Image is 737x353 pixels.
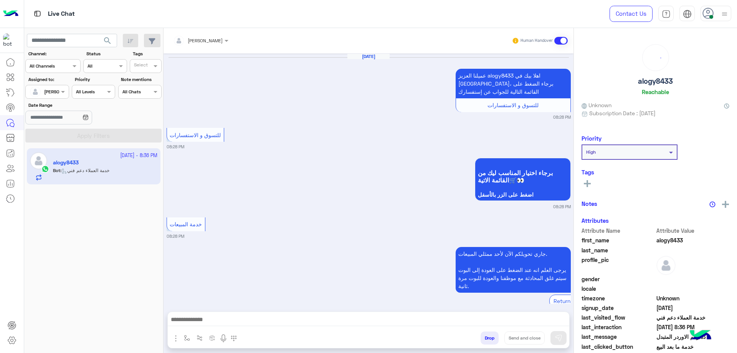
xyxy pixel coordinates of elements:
[656,236,730,244] span: alogy8433
[553,114,571,120] small: 08:28 PM
[231,335,237,341] img: make a call
[181,331,193,344] button: select flow
[86,50,126,57] label: Status
[656,227,730,235] span: Attribute Value
[582,246,655,254] span: last_name
[170,132,221,138] span: للتسوق و الاستفسارات
[219,334,228,343] img: send voice note
[582,333,655,341] span: last_message
[206,331,219,344] button: create order
[582,135,601,142] h6: Priority
[478,169,568,184] span: برجاء اختيار المناسب ليك من القائمة الاتية🛒👀
[656,343,730,351] span: خدمة ما بعد البيع
[347,54,390,59] h6: [DATE]
[28,76,68,83] label: Assigned to:
[197,335,203,341] img: Trigger scenario
[656,313,730,322] span: خدمة العملاء دعم فني
[638,77,673,86] h5: alogy8433
[642,88,669,95] h6: Reachable
[610,6,653,22] a: Contact Us
[656,275,730,283] span: null
[644,46,667,69] div: loading...
[478,192,568,198] span: اضغط على الزر بالأسفل
[75,76,114,83] label: Priority
[121,76,160,83] label: Note mentions
[170,221,202,227] span: خدمة المبيعات
[582,275,655,283] span: gender
[582,227,655,235] span: Attribute Name
[171,334,180,343] img: send attachment
[582,236,655,244] span: first_name
[656,323,730,331] span: 2025-09-29T17:36:46.375Z
[582,294,655,302] span: timezone
[30,86,41,97] img: defaultAdmin.png
[3,6,18,22] img: Logo
[48,9,75,19] p: Live Chat
[103,36,112,45] span: search
[98,34,117,50] button: search
[582,200,597,207] h6: Notes
[709,201,716,207] img: notes
[3,33,17,47] img: 713415422032625
[683,10,692,18] img: tab
[456,247,571,293] p: 29/9/2025, 8:28 PM
[553,204,571,210] small: 08:28 PM
[656,304,730,312] span: 2025-09-22T16:26:59.996Z
[656,294,730,302] span: Unknown
[209,335,215,341] img: create order
[582,217,609,224] h6: Attributes
[656,333,730,341] span: ده رقم الاوردر المتبدل
[720,9,729,19] img: profile
[582,323,655,331] span: last_interaction
[28,102,114,109] label: Date Range
[487,102,539,108] span: للتسوق و الاستفسارات
[582,101,611,109] span: Unknown
[133,50,161,57] label: Tags
[555,334,562,342] img: send message
[33,9,42,18] img: tab
[722,201,729,208] img: add
[662,10,671,18] img: tab
[481,331,499,345] button: Drop
[589,109,656,117] span: Subscription Date : [DATE]
[188,38,223,43] span: [PERSON_NAME]
[25,129,162,143] button: Apply Filters
[167,233,184,239] small: 08:28 PM
[582,169,729,176] h6: Tags
[504,331,545,345] button: Send and close
[28,50,80,57] label: Channel:
[687,322,714,349] img: hulul-logo.png
[184,335,190,341] img: select flow
[193,331,206,344] button: Trigger scenario
[656,285,730,293] span: null
[656,256,676,275] img: defaultAdmin.png
[582,343,655,351] span: last_clicked_button
[456,69,571,98] p: 29/9/2025, 8:28 PM
[582,313,655,322] span: last_visited_flow
[167,144,184,150] small: 08:28 PM
[133,61,148,70] div: Select
[549,295,592,307] div: Return to Bot
[582,285,655,293] span: locale
[582,256,655,273] span: profile_pic
[658,6,674,22] a: tab
[521,38,553,44] small: Human Handover
[582,304,655,312] span: signup_date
